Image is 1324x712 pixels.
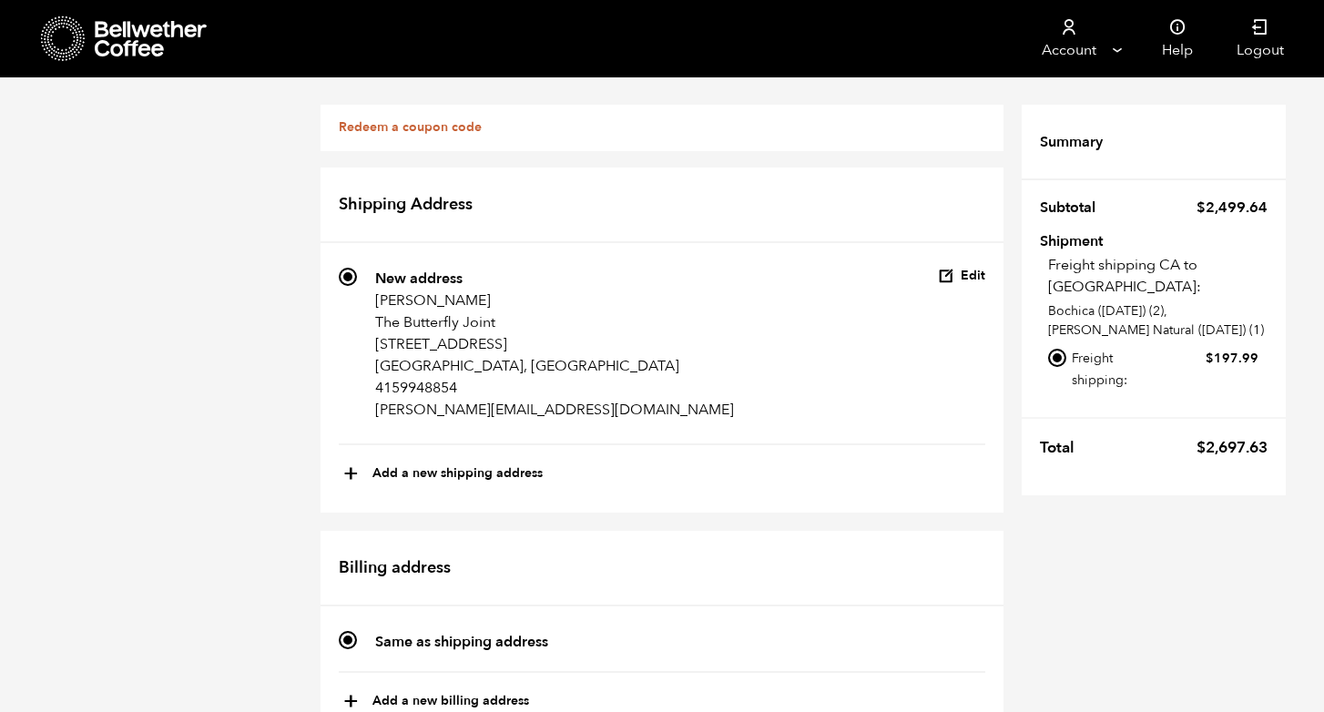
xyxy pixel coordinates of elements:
h2: Billing address [321,531,1003,607]
p: Bochica ([DATE]) (2), [PERSON_NAME] Natural ([DATE]) (1) [1048,301,1268,340]
p: [GEOGRAPHIC_DATA], [GEOGRAPHIC_DATA] [375,355,734,377]
bdi: 2,499.64 [1197,198,1268,218]
p: [STREET_ADDRESS] [375,333,734,355]
button: Edit [938,268,985,285]
th: Summary [1040,123,1114,161]
a: Redeem a coupon code [339,118,482,136]
span: $ [1206,350,1214,367]
th: Subtotal [1040,188,1106,227]
span: $ [1197,198,1206,218]
bdi: 197.99 [1206,350,1258,367]
p: 4159948854 [375,377,734,399]
input: Same as shipping address [339,631,357,649]
span: + [343,459,359,490]
th: Total [1040,428,1085,468]
p: [PERSON_NAME] [375,290,734,311]
button: +Add a new shipping address [343,459,543,490]
bdi: 2,697.63 [1197,437,1268,458]
label: Freight shipping: [1072,346,1258,392]
strong: New address [375,269,463,289]
p: [PERSON_NAME][EMAIL_ADDRESS][DOMAIN_NAME] [375,399,734,421]
p: The Butterfly Joint [375,311,734,333]
strong: Same as shipping address [375,632,548,652]
h2: Shipping Address [321,168,1003,244]
p: Freight shipping CA to [GEOGRAPHIC_DATA]: [1048,254,1268,298]
span: $ [1197,437,1206,458]
th: Shipment [1040,234,1145,246]
input: New address [PERSON_NAME] The Butterfly Joint [STREET_ADDRESS] [GEOGRAPHIC_DATA], [GEOGRAPHIC_DAT... [339,268,357,286]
